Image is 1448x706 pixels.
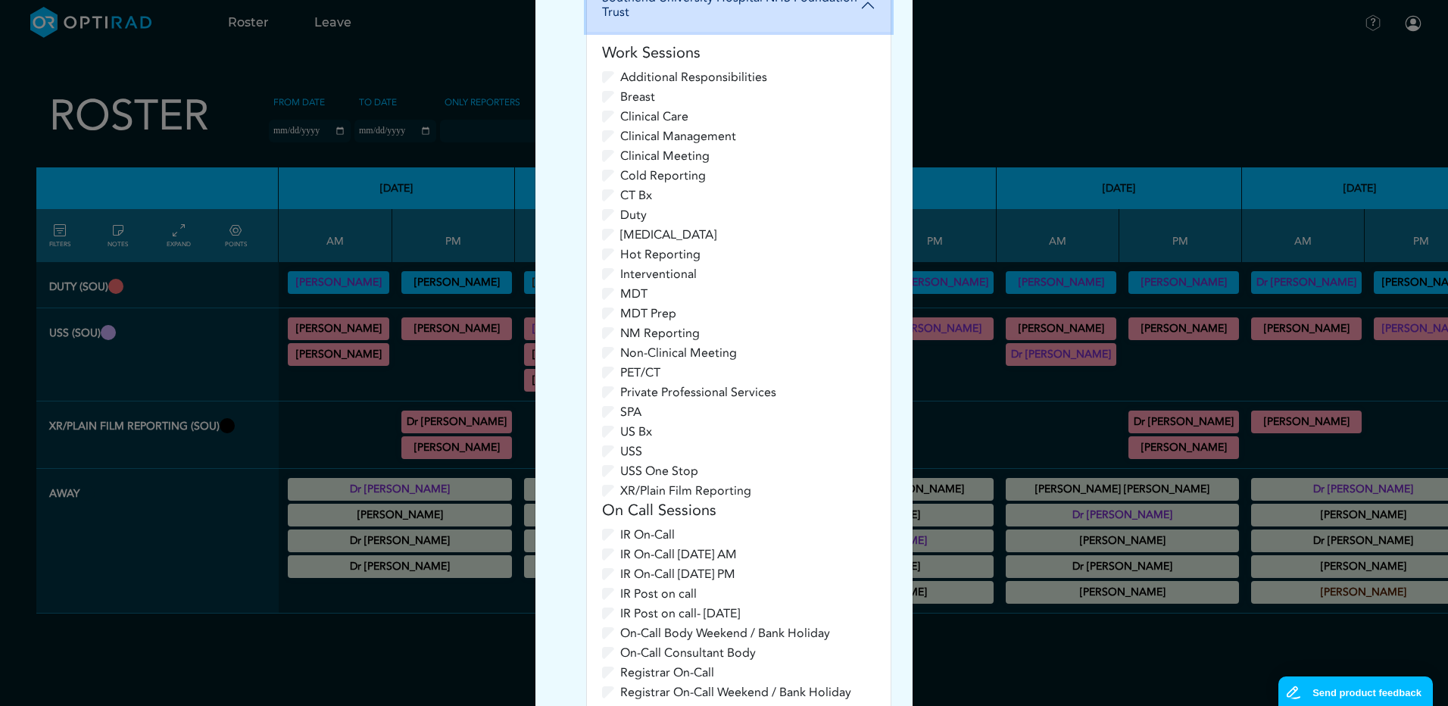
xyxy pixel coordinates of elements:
[620,344,737,362] label: Non-Clinical Meeting
[620,265,697,283] label: Interventional
[602,44,875,62] h5: Work Sessions
[620,88,655,106] label: Breast
[620,545,737,564] label: IR On-Call [DATE] AM
[620,442,642,461] label: USS
[620,624,830,642] label: On-Call Body Weekend / Bank Holiday
[620,482,751,500] label: XR/Plain Film Reporting
[620,526,675,544] label: IR On-Call
[620,68,767,86] label: Additional Responsibilities
[620,285,648,303] label: MDT
[620,462,698,480] label: USS One Stop
[620,167,706,185] label: Cold Reporting
[620,206,647,224] label: Duty
[620,383,776,401] label: Private Professional Services
[620,585,697,603] label: IR Post on call
[620,565,735,583] label: IR On-Call [DATE] PM
[620,147,710,165] label: Clinical Meeting
[620,644,756,662] label: On-Call Consultant Body
[620,604,740,623] label: IR Post on call- [DATE]
[602,501,875,520] h5: On Call Sessions
[620,683,851,701] label: Registrar On-Call Weekend / Bank Holiday
[620,108,688,126] label: Clinical Care
[620,664,714,682] label: Registrar On-Call
[620,324,700,342] label: NM Reporting
[620,127,736,145] label: Clinical Management
[620,186,652,205] label: CT Bx
[620,305,676,323] label: MDT Prep
[620,403,641,421] label: SPA
[620,423,652,441] label: US Bx
[620,364,660,382] label: PET/CT
[620,226,716,244] label: [MEDICAL_DATA]
[620,245,701,264] label: Hot Reporting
